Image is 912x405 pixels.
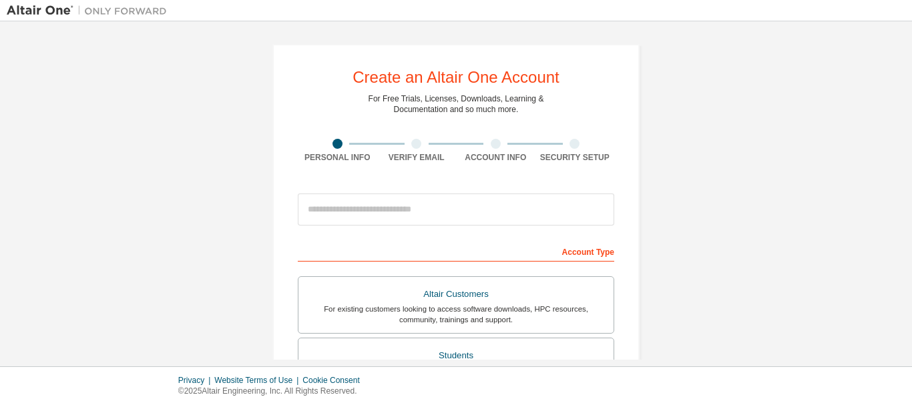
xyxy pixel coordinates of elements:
[178,386,368,397] p: © 2025 Altair Engineering, Inc. All Rights Reserved.
[298,152,377,163] div: Personal Info
[456,152,535,163] div: Account Info
[302,375,367,386] div: Cookie Consent
[369,93,544,115] div: For Free Trials, Licenses, Downloads, Learning & Documentation and so much more.
[298,240,614,262] div: Account Type
[535,152,615,163] div: Security Setup
[306,285,606,304] div: Altair Customers
[353,69,559,85] div: Create an Altair One Account
[7,4,174,17] img: Altair One
[178,375,214,386] div: Privacy
[214,375,302,386] div: Website Terms of Use
[306,346,606,365] div: Students
[306,304,606,325] div: For existing customers looking to access software downloads, HPC resources, community, trainings ...
[377,152,457,163] div: Verify Email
